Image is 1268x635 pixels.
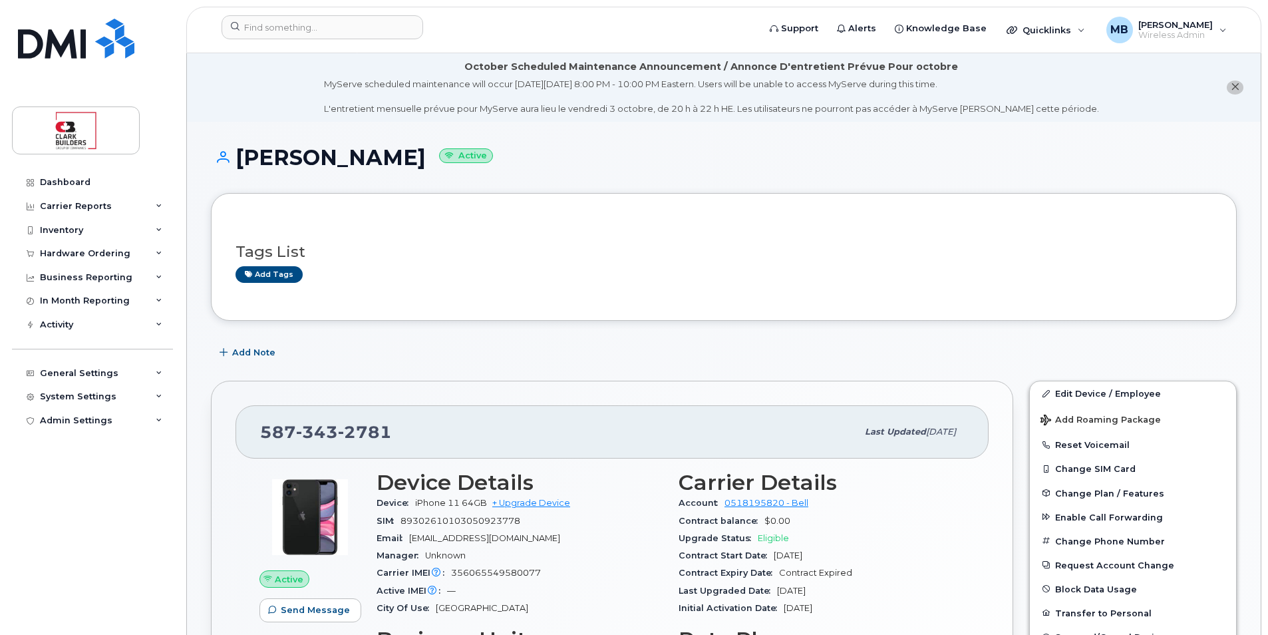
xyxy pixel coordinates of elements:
[1030,553,1236,577] button: Request Account Change
[679,533,758,543] span: Upgrade Status
[1030,505,1236,529] button: Enable Call Forwarding
[679,498,724,508] span: Account
[377,568,451,578] span: Carrier IMEI
[236,266,303,283] a: Add tags
[679,586,777,596] span: Last Upgraded Date
[1030,381,1236,405] a: Edit Device / Employee
[451,568,541,578] span: 356065549580077
[377,471,663,495] h3: Device Details
[1040,415,1161,427] span: Add Roaming Package
[377,586,447,596] span: Active IMEI
[724,498,808,508] a: 0518195820 - Bell
[1030,577,1236,601] button: Block Data Usage
[1210,577,1258,625] iframe: Messenger Launcher
[764,516,790,526] span: $0.00
[779,568,852,578] span: Contract Expired
[1030,529,1236,553] button: Change Phone Number
[784,603,812,613] span: [DATE]
[377,533,409,543] span: Email
[436,603,528,613] span: [GEOGRAPHIC_DATA]
[211,146,1237,169] h1: [PERSON_NAME]
[377,498,415,508] span: Device
[492,498,570,508] a: + Upgrade Device
[1030,433,1236,457] button: Reset Voicemail
[758,533,789,543] span: Eligible
[679,516,764,526] span: Contract balance
[1055,488,1164,498] span: Change Plan / Features
[926,427,956,437] span: [DATE]
[777,586,806,596] span: [DATE]
[679,568,779,578] span: Contract Expiry Date
[679,471,965,495] h3: Carrier Details
[400,516,520,526] span: 89302610103050923778
[439,148,493,164] small: Active
[259,598,361,622] button: Send Message
[774,550,802,560] span: [DATE]
[679,603,784,613] span: Initial Activation Date
[1227,81,1243,95] button: close notification
[1030,457,1236,481] button: Change SIM Card
[464,60,958,74] div: October Scheduled Maintenance Announcement / Annonce D'entretient Prévue Pour octobre
[447,586,456,596] span: —
[377,603,436,613] span: City Of Use
[281,604,350,616] span: Send Message
[377,550,425,560] span: Manager
[270,477,350,557] img: iPhone_11.jpg
[377,516,400,526] span: SIM
[415,498,487,508] span: iPhone 11 64GB
[232,346,275,359] span: Add Note
[1030,405,1236,433] button: Add Roaming Package
[260,422,392,442] span: 587
[236,244,1212,260] h3: Tags List
[865,427,926,437] span: Last updated
[324,78,1099,115] div: MyServe scheduled maintenance will occur [DATE][DATE] 8:00 PM - 10:00 PM Eastern. Users will be u...
[425,550,466,560] span: Unknown
[275,573,303,586] span: Active
[679,550,774,560] span: Contract Start Date
[338,422,392,442] span: 2781
[211,341,287,365] button: Add Note
[409,533,560,543] span: [EMAIL_ADDRESS][DOMAIN_NAME]
[1030,481,1236,505] button: Change Plan / Features
[1030,601,1236,625] button: Transfer to Personal
[296,422,338,442] span: 343
[1055,512,1163,522] span: Enable Call Forwarding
